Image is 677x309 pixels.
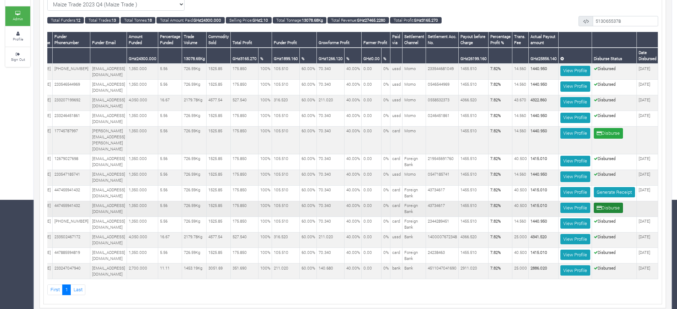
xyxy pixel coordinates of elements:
th: Funder Email [90,32,127,48]
a: Last [70,284,85,295]
td: 105.510 [272,64,300,79]
td: 1455.510 [459,185,489,201]
td: 100% [258,201,272,217]
th: % [345,48,362,64]
td: 0.00 [362,217,382,232]
b: 7.82% [490,218,501,224]
b: 12 [76,17,80,23]
th: % [382,48,390,64]
td: 175.850 [231,185,258,201]
td: 726.59Kg [182,170,207,185]
td: 60.00% [300,201,317,217]
td: 70.340 [317,154,345,170]
th: GHȼ1899.160 [272,48,300,64]
td: 1525.85 [207,80,231,95]
b: 1440.950 [531,218,547,224]
th: Settlement Acc. No. [426,32,459,48]
small: Profile [13,37,23,42]
td: 0% [382,80,390,95]
td: 175.850 [231,154,258,170]
th: Commodity Sold [207,32,231,48]
td: 1525.85 [207,201,231,217]
td: 1525.85 [207,154,231,170]
td: 233502467172 [53,232,90,248]
td: 0.00 [362,126,382,154]
td: 0% [382,64,390,79]
th: Percentage Funded [158,32,182,48]
td: 100% [258,111,272,127]
td: 60.00% [300,95,317,111]
td: 105.510 [272,185,300,201]
a: View Profile [560,156,590,166]
td: 100% [258,154,272,170]
td: 0% [382,126,390,154]
b: 18 [148,17,152,23]
th: GHȼ24300.000 [127,48,158,64]
th: GHȼ1266.120 [317,48,345,64]
td: Foreign Bank [403,185,426,201]
small: Sign Out [11,57,25,62]
td: 40.00% [345,217,362,232]
a: Profile [5,27,30,46]
td: 14.560 [512,126,529,154]
td: 105.510 [272,154,300,170]
th: Funder Profit [272,32,317,48]
td: 43734617 [426,201,459,217]
td: 726.59Kg [182,217,207,232]
th: % [300,48,317,64]
td: card [390,154,403,170]
td: 175.850 [231,170,258,185]
td: [DATE] [637,154,658,170]
th: Disburse Status [592,48,637,64]
th: 13078.65Kg [182,48,207,64]
td: 1455.510 [459,111,489,127]
th: Funder Phonenumber [53,32,90,48]
td: 40.500 [512,201,529,217]
td: card [390,201,403,217]
b: Disbursed [594,66,615,71]
small: Total Funders: [47,17,84,23]
td: ussd [390,80,403,95]
td: 100% [258,170,272,185]
td: card [390,126,403,154]
td: 60.00% [300,111,317,127]
td: 233207199692 [53,95,90,111]
td: 233547185741 [53,170,90,185]
td: 105.510 [272,80,300,95]
a: View Profile [560,171,590,182]
td: 726.59Kg [182,185,207,201]
th: GHȼ26199.160 [459,48,489,64]
td: 70.340 [317,80,345,95]
td: 4577.54 [207,95,231,111]
a: View Profile [560,218,590,229]
b: GHȼ24300.000 [193,17,221,23]
td: [EMAIL_ADDRESS][DOMAIN_NAME] [90,232,127,248]
td: [EMAIL_ADDRESS][DOMAIN_NAME] [90,201,127,217]
b: 1415.010 [531,187,547,192]
td: Momo [403,126,426,154]
th: Date Disbursed [637,48,658,64]
td: 70.340 [317,201,345,217]
button: Disburse [594,203,623,213]
td: [EMAIL_ADDRESS][DOMAIN_NAME] [90,64,127,79]
td: Foreign Bank [403,154,426,170]
th: Amount Funded [127,32,158,48]
td: 175.850 [231,64,258,79]
td: [PHONE_NUMBER] [53,217,90,232]
td: 527.540 [231,95,258,111]
td: 1525.85 [207,111,231,127]
td: 40.00% [345,126,362,154]
td: Foreign Bank [403,217,426,232]
b: Disbursed [594,113,615,118]
td: Foreign Bank [403,201,426,217]
th: Settlement Channel [403,32,426,48]
th: Actual Payout amount [529,32,559,48]
td: 40.00% [345,201,362,217]
td: 60.00% [300,126,317,154]
a: View Profile [560,128,590,138]
b: Disbursed [594,97,615,102]
td: 726.59Kg [182,154,207,170]
td: ussd [390,64,403,79]
b: 7.82% [490,113,501,118]
td: 0.00 [362,170,382,185]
